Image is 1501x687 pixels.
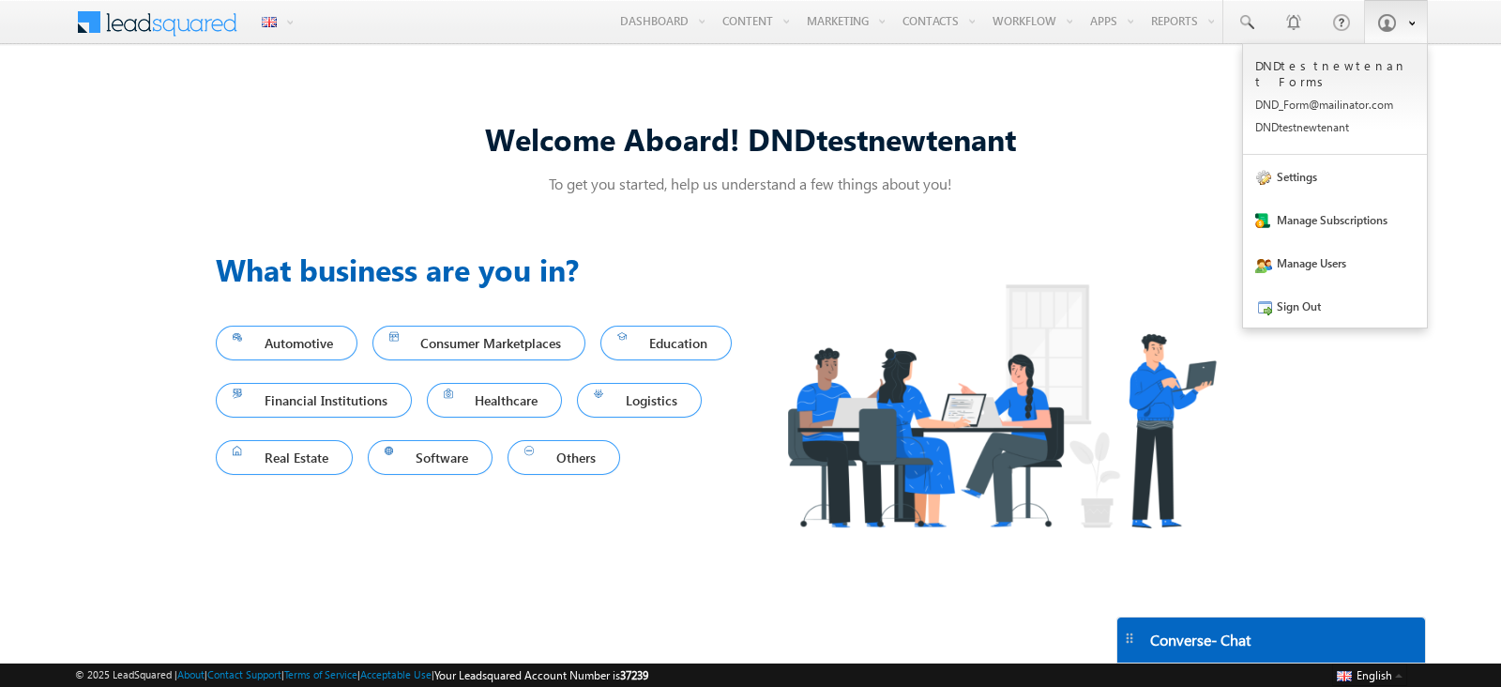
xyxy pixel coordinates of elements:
[233,388,395,413] span: Financial Institutions
[385,445,477,470] span: Software
[389,330,569,356] span: Consumer Marketplaces
[1243,44,1427,155] a: DNDtestnewtenant Forms DND_Form@mailinator.com DNDtestnewtenant
[1243,155,1427,198] a: Settings
[360,668,432,680] a: Acceptable Use
[1243,241,1427,284] a: Manage Users
[617,330,715,356] span: Education
[750,247,1251,565] img: Industry.png
[216,247,750,292] h3: What business are you in?
[1255,57,1415,89] p: DNDtestnewtenant Forms
[284,668,357,680] a: Terms of Service
[524,445,603,470] span: Others
[233,330,341,356] span: Automotive
[444,388,546,413] span: Healthcare
[216,174,1285,193] p: To get you started, help us understand a few things about you!
[1122,631,1137,646] img: carter-drag
[207,668,281,680] a: Contact Support
[1243,198,1427,241] a: Manage Subscriptions
[1150,632,1251,649] span: Converse - Chat
[434,668,648,682] span: Your Leadsquared Account Number is
[620,668,648,682] span: 37239
[1357,668,1392,682] span: English
[1255,98,1415,112] p: DND_F orm@m ailin ator. com
[177,668,205,680] a: About
[233,445,336,470] span: Real Estate
[1332,664,1407,686] button: English
[1243,284,1427,328] a: Sign Out
[594,388,685,413] span: Logistics
[75,666,648,684] span: © 2025 LeadSquared | | | | |
[1255,120,1415,134] p: DNDte stnew tenan t
[216,118,1285,159] div: Welcome Aboard! DNDtestnewtenant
